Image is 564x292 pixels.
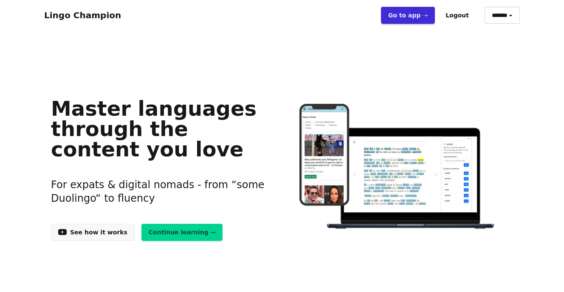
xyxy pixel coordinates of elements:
[51,98,269,159] h1: Master languages through the content you love
[44,10,121,20] a: Lingo Champion
[51,224,135,241] a: See how it works
[141,224,223,241] a: Continue learning →
[438,7,476,24] button: Logout
[381,7,435,24] a: Go to app ➝
[51,168,269,215] h3: For expats & digital nomads - from “some Duolingo“ to fluency
[282,104,513,231] img: Learn languages online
